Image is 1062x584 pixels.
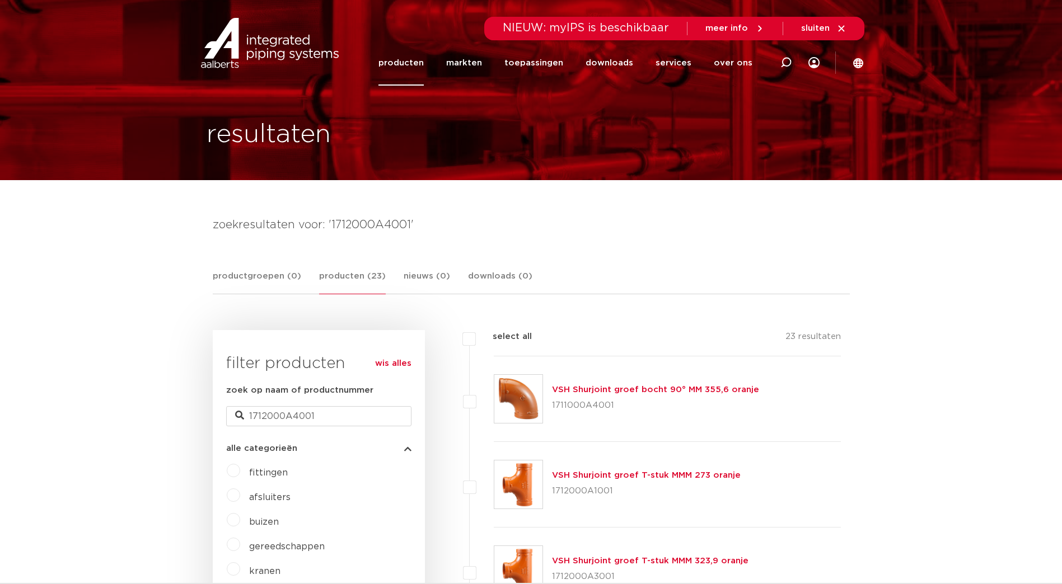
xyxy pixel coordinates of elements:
[801,24,830,32] span: sluiten
[213,216,850,234] h4: zoekresultaten voor: '1712000A4001'
[552,482,741,500] p: 1712000A1001
[705,23,765,34] a: meer info
[249,517,279,526] a: buizen
[378,40,424,86] a: producten
[378,40,752,86] nav: Menu
[213,270,301,294] a: productgroepen (0)
[656,40,691,86] a: services
[249,468,288,477] a: fittingen
[714,40,752,86] a: over ons
[552,471,741,479] a: VSH Shurjoint groef T-stuk MMM 273 oranje
[226,444,297,453] span: alle categorieën
[226,352,411,375] h3: filter producten
[249,567,280,576] a: kranen
[494,460,542,508] img: Thumbnail for VSH Shurjoint groef T-stuk MMM 273 oranje
[785,330,841,347] p: 23 resultaten
[249,493,291,502] a: afsluiters
[226,384,373,397] label: zoek op naam of productnummer
[552,397,759,415] p: 1711000A4001
[801,23,846,34] a: sluiten
[503,22,669,34] span: NIEUW: myIPS is beschikbaar
[226,406,411,426] input: zoeken
[705,24,748,32] span: meer info
[504,40,563,86] a: toepassingen
[375,357,411,370] a: wis alles
[404,270,450,294] a: nieuws (0)
[468,270,532,294] a: downloads (0)
[586,40,633,86] a: downloads
[226,444,411,453] button: alle categorieën
[207,117,331,153] h1: resultaten
[476,330,532,343] label: select all
[552,557,748,565] a: VSH Shurjoint groef T-stuk MMM 323,9 oranje
[249,542,325,551] a: gereedschappen
[552,385,759,394] a: VSH Shurjoint groef bocht 90° MM 355,6 oranje
[494,375,542,423] img: Thumbnail for VSH Shurjoint groef bocht 90° MM 355,6 oranje
[446,40,482,86] a: markten
[319,270,386,294] a: producten (23)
